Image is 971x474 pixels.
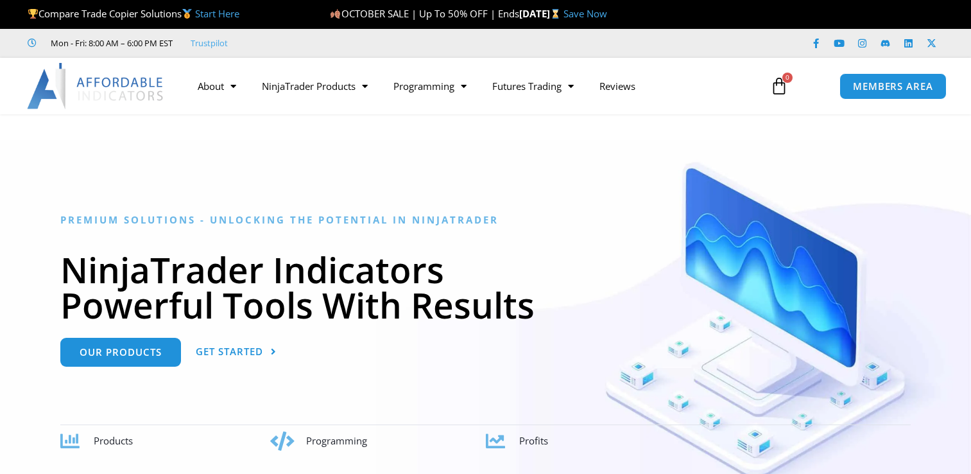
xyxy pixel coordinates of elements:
a: 0 [751,67,807,105]
span: Profits [519,434,548,447]
a: Trustpilot [191,35,228,51]
a: Our Products [60,338,181,367]
span: Compare Trade Copier Solutions [28,7,239,20]
span: OCTOBER SALE | Up To 50% OFF | Ends [330,7,519,20]
span: 0 [782,73,793,83]
span: Programming [306,434,367,447]
img: 🥇 [182,9,192,19]
a: Start Here [195,7,239,20]
h6: Premium Solutions - Unlocking the Potential in NinjaTrader [60,214,911,226]
span: Mon - Fri: 8:00 AM – 6:00 PM EST [47,35,173,51]
a: Programming [381,71,479,101]
a: Reviews [587,71,648,101]
img: LogoAI | Affordable Indicators – NinjaTrader [27,63,165,109]
img: ⌛ [551,9,560,19]
a: NinjaTrader Products [249,71,381,101]
nav: Menu [185,71,758,101]
img: 🏆 [28,9,38,19]
a: Get Started [196,338,277,367]
a: MEMBERS AREA [839,73,947,100]
span: Our Products [80,347,162,357]
a: Futures Trading [479,71,587,101]
a: Save Now [563,7,607,20]
a: About [185,71,249,101]
span: MEMBERS AREA [853,82,933,91]
h1: NinjaTrader Indicators Powerful Tools With Results [60,252,911,322]
img: 🍂 [331,9,340,19]
strong: [DATE] [519,7,563,20]
span: Products [94,434,133,447]
span: Get Started [196,347,263,356]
